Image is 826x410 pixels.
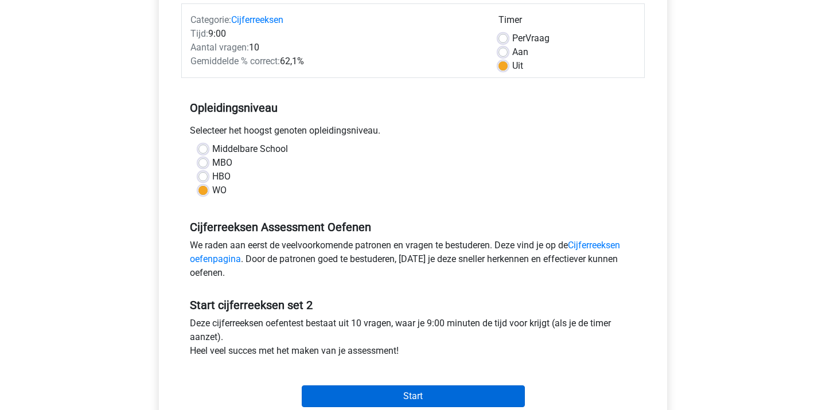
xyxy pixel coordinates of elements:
[181,317,645,362] div: Deze cijferreeksen oefentest bestaat uit 10 vragen, waar je 9:00 minuten de tijd voor krijgt (als...
[512,59,523,73] label: Uit
[212,142,288,156] label: Middelbare School
[212,156,232,170] label: MBO
[190,220,636,234] h5: Cijferreeksen Assessment Oefenen
[212,170,231,183] label: HBO
[498,13,636,32] div: Timer
[181,124,645,142] div: Selecteer het hoogst genoten opleidingsniveau.
[190,56,280,67] span: Gemiddelde % correct:
[512,32,550,45] label: Vraag
[182,54,490,68] div: 62,1%
[182,41,490,54] div: 10
[512,33,525,44] span: Per
[182,27,490,41] div: 9:00
[190,42,249,53] span: Aantal vragen:
[231,14,283,25] a: Cijferreeksen
[190,14,231,25] span: Categorie:
[190,96,636,119] h5: Opleidingsniveau
[190,298,636,312] h5: Start cijferreeksen set 2
[212,183,227,197] label: WO
[181,239,645,284] div: We raden aan eerst de veelvoorkomende patronen en vragen te bestuderen. Deze vind je op de . Door...
[512,45,528,59] label: Aan
[302,385,525,407] input: Start
[190,28,208,39] span: Tijd:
